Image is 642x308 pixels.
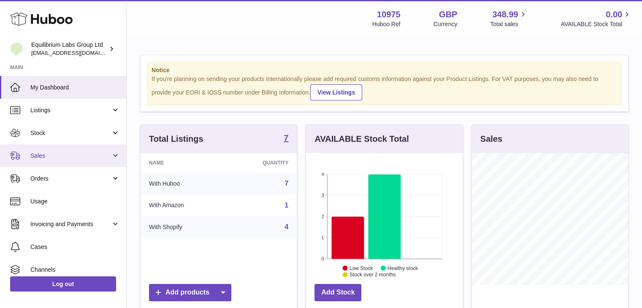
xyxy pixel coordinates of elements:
text: Healthy stock [387,265,418,271]
th: Quantity [226,153,297,173]
td: With Huboo [141,173,226,195]
a: View Listings [310,84,362,100]
span: Channels [30,266,120,274]
td: With Amazon [141,195,226,216]
h3: Total Listings [149,133,203,145]
a: 7 [284,134,288,144]
div: Equilibrium Labs Group Ltd [31,41,107,57]
strong: 7 [284,134,288,142]
span: [EMAIL_ADDRESS][DOMAIN_NAME] [31,49,124,56]
th: Name [141,153,226,173]
span: Listings [30,106,111,114]
text: 0 [322,256,324,261]
strong: Notice [152,66,617,74]
text: 1 [322,235,324,240]
a: 1 [284,202,288,209]
span: AVAILABLE Stock Total [561,20,632,28]
text: 2 [322,214,324,219]
span: Stock [30,129,111,137]
span: 348.99 [492,9,518,20]
a: Log out [10,276,116,292]
text: Stock over 2 months [349,272,395,278]
text: 4 [322,172,324,177]
div: Huboo Ref [372,20,401,28]
span: Total sales [490,20,528,28]
span: My Dashboard [30,84,120,92]
a: Add products [149,284,231,301]
span: Orders [30,175,111,183]
td: With Shopify [141,216,226,238]
span: Usage [30,197,120,205]
img: huboo@equilibriumlabs.com [10,43,23,55]
a: 0.00 AVAILABLE Stock Total [561,9,632,28]
div: Currency [433,20,458,28]
strong: 10975 [377,9,401,20]
strong: GBP [439,9,457,20]
a: 4 [284,223,288,230]
text: 3 [322,193,324,198]
span: 0.00 [606,9,622,20]
h3: Sales [480,133,502,145]
a: Add Stock [314,284,361,301]
span: Invoicing and Payments [30,220,111,228]
span: Sales [30,152,111,160]
span: Cases [30,243,120,251]
text: Low Stock [349,265,373,271]
a: 348.99 Total sales [490,9,528,28]
a: 7 [284,180,288,187]
div: If you're planning on sending your products internationally please add required customs informati... [152,75,617,100]
h3: AVAILABLE Stock Total [314,133,409,145]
